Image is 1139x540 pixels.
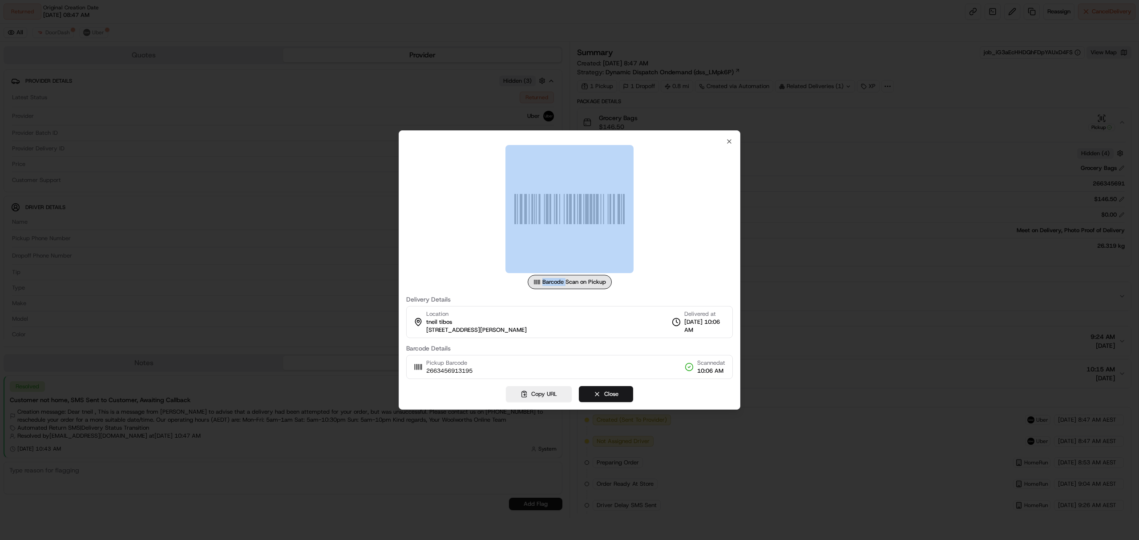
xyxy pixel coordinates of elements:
[684,318,725,334] span: [DATE] 10:06 AM
[697,359,725,367] span: Scanned at
[426,310,448,318] span: Location
[684,310,725,318] span: Delivered at
[426,318,452,326] span: tneil tibos
[506,386,572,402] button: Copy URL
[426,359,473,367] span: Pickup Barcode
[505,145,634,273] img: barcode_scan_on_pickup image
[426,367,473,375] span: 2663456913195
[528,275,612,289] div: Barcode Scan on Pickup
[697,367,725,375] span: 10:06 AM
[426,326,527,334] span: [STREET_ADDRESS][PERSON_NAME]
[579,386,633,402] button: Close
[406,296,733,302] label: Delivery Details
[406,345,733,351] label: Barcode Details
